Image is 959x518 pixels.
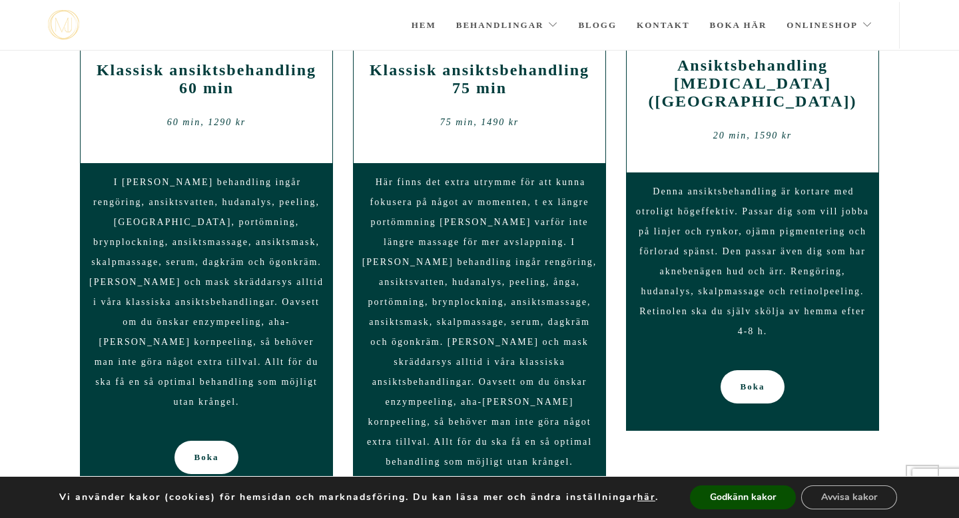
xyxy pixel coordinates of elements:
span: Denna ansiktsbehandling är kortare med otroligt högeffektiv. Passar dig som vill jobba på linjer ... [636,186,869,336]
a: Hem [412,2,436,49]
button: Avvisa kakor [801,485,897,509]
span: Boka [741,370,765,403]
p: Vi använder kakor (cookies) för hemsidan och marknadsföring. Du kan läsa mer och ändra inställnin... [59,491,659,503]
a: Boka [174,441,239,474]
img: mjstudio [48,10,79,40]
div: 75 min, 1490 kr [364,113,595,132]
span: Boka [194,441,219,474]
a: Kontakt [637,2,690,49]
a: Blogg [578,2,617,49]
a: Behandlingar [456,2,559,49]
h2: Ansiktsbehandling [MEDICAL_DATA] ([GEOGRAPHIC_DATA]) [637,57,868,111]
div: 20 min, 1590 kr [637,126,868,146]
span: I [PERSON_NAME] behandling ingår rengöring, ansiktsvatten, hudanalys, peeling, [GEOGRAPHIC_DATA],... [89,177,324,407]
a: Boka [721,370,785,403]
span: Här finns det extra utrymme för att kunna fokusera på något av momenten, t ex längre portömmning ... [362,177,597,467]
button: Godkänn kakor [690,485,796,509]
h2: Klassisk ansiktsbehandling 60 min [91,61,322,97]
div: 60 min, 1290 kr [91,113,322,132]
a: Boka här [710,2,767,49]
h2: Klassisk ansiktsbehandling 75 min [364,61,595,97]
a: Onlineshop [787,2,872,49]
a: mjstudio mjstudio mjstudio [48,10,79,40]
button: här [637,491,655,503]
